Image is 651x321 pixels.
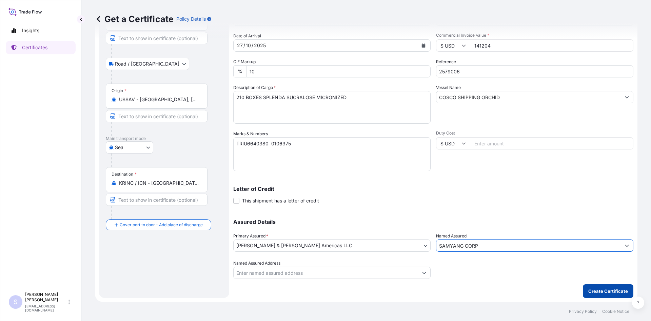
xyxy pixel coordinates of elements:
div: Origin [112,88,126,93]
div: / [252,41,253,50]
label: Description of Cargo [233,84,276,91]
p: Letter of Credit [233,186,633,192]
input: Named Assured Address [234,267,418,279]
p: Certificates [22,44,47,51]
div: day, [236,41,243,50]
p: Create Certificate [588,288,628,295]
label: Reference [436,58,456,65]
label: CIF Markup [233,58,256,65]
a: Privacy Policy [569,309,597,314]
span: Duty Cost [436,130,633,136]
label: Marks & Numbers [233,130,268,137]
p: Insights [22,27,39,34]
span: Sea [115,144,123,151]
a: Insights [6,24,76,37]
button: Calendar [418,40,429,51]
input: Text to appear on certificate [106,32,208,44]
p: [EMAIL_ADDRESS][DOMAIN_NAME] [25,304,67,312]
button: Cover port to door - Add place of discharge [106,219,211,230]
input: Enter booking reference [436,65,633,77]
button: Show suggestions [621,239,633,252]
button: Create Certificate [583,284,633,298]
input: Enter amount [470,137,633,149]
a: Cookie Notice [602,309,629,314]
button: [PERSON_NAME] & [PERSON_NAME] Americas LLC [233,239,431,252]
button: Select transport [106,141,153,154]
input: Enter amount [470,39,633,52]
div: Destination [112,172,137,177]
span: Cover port to door - Add place of discharge [120,221,203,228]
a: Certificates [6,41,76,54]
input: Text to appear on certificate [106,110,208,122]
span: This shipment has a letter of credit [242,197,319,204]
p: Main transport mode [106,136,222,141]
div: month, [245,41,252,50]
input: Assured Name [436,239,621,252]
input: Enter percentage between 0 and 10% [246,65,431,77]
div: / [243,41,245,50]
label: Vessel Name [436,84,461,91]
div: % [233,65,246,77]
span: S [14,299,18,305]
span: [PERSON_NAME] & [PERSON_NAME] Americas LLC [236,242,352,249]
button: Show suggestions [621,91,633,103]
button: Show suggestions [418,267,430,279]
label: Named Assured [436,233,467,239]
p: Assured Details [233,219,633,225]
span: Primary Assured [233,233,268,239]
input: Destination [119,180,199,186]
input: Text to appear on certificate [106,194,208,206]
input: Type to search vessel name or IMO [436,91,621,103]
span: Road / [GEOGRAPHIC_DATA] [115,60,179,67]
p: Policy Details [176,16,206,22]
input: Origin [119,96,199,103]
div: year, [253,41,267,50]
p: Get a Certificate [95,14,174,24]
label: Named Assured Address [233,260,280,267]
p: [PERSON_NAME] [PERSON_NAME] [25,292,67,303]
button: Select transport [106,58,189,70]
